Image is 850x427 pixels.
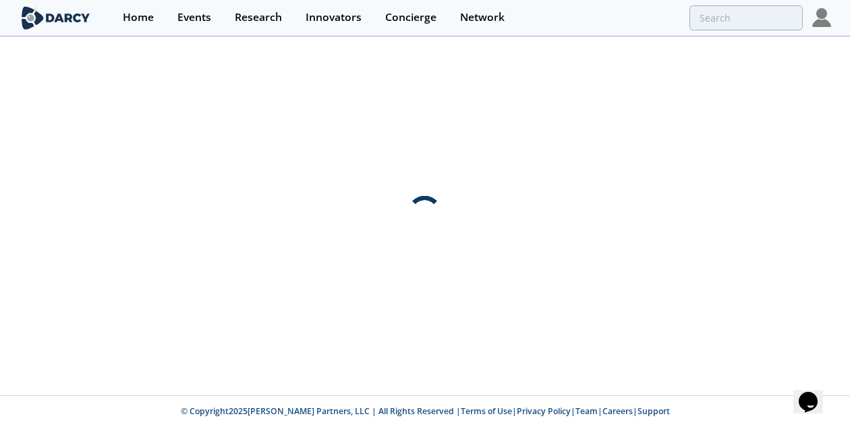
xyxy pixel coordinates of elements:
[385,12,436,23] div: Concierge
[460,12,505,23] div: Network
[517,405,571,417] a: Privacy Policy
[123,12,154,23] div: Home
[306,12,362,23] div: Innovators
[98,405,752,418] p: © Copyright 2025 [PERSON_NAME] Partners, LLC | All Rights Reserved | | | | |
[575,405,598,417] a: Team
[689,5,803,30] input: Advanced Search
[793,373,837,413] iframe: chat widget
[19,6,92,30] img: logo-wide.svg
[812,8,831,27] img: Profile
[177,12,211,23] div: Events
[637,405,670,417] a: Support
[602,405,633,417] a: Careers
[235,12,282,23] div: Research
[461,405,512,417] a: Terms of Use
